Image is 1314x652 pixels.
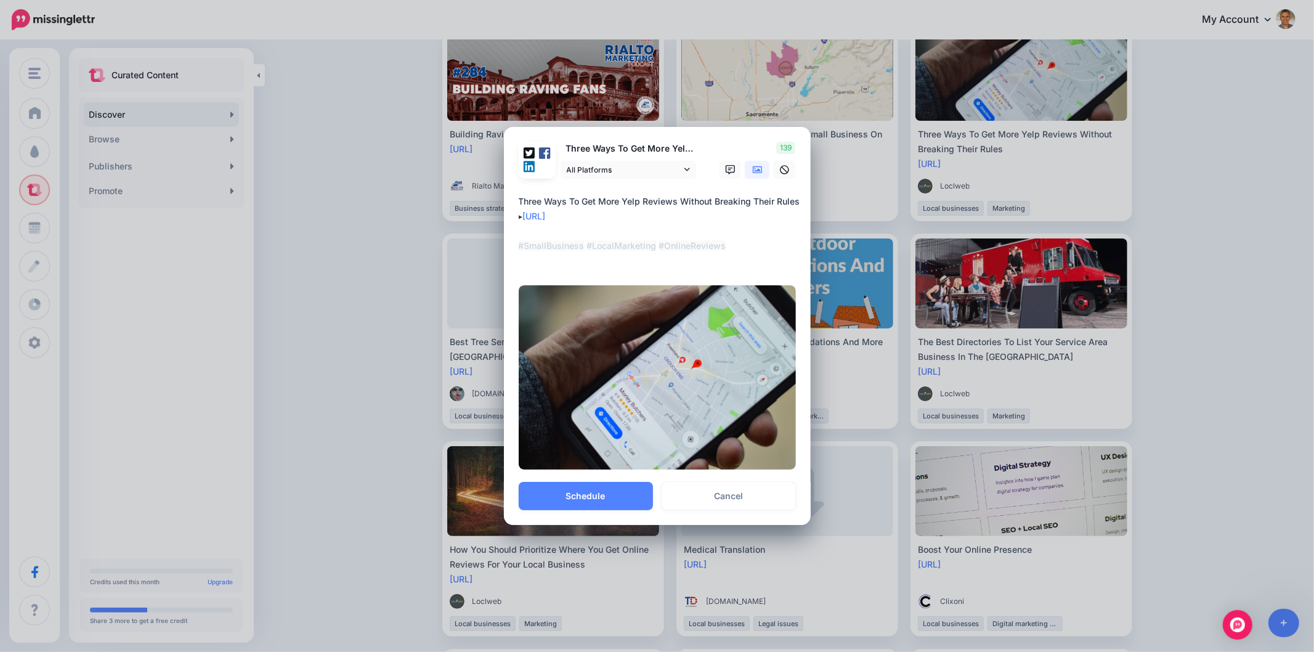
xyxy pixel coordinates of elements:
[519,194,802,253] div: Three Ways To Get More Yelp Reviews Without Breaking Their Rules ▸
[1223,610,1252,640] div: Open Intercom Messenger
[561,161,696,179] a: All Platforms
[776,142,795,154] span: 139
[519,482,653,510] button: Schedule
[561,142,697,156] p: Three Ways To Get More Yelp Reviews Without Breaking Their Rules
[662,482,796,510] a: Cancel
[519,285,796,470] img: UH78GU7F5OGO8P8C4X62MLKIMJ2751JV.jpg
[567,163,681,176] span: All Platforms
